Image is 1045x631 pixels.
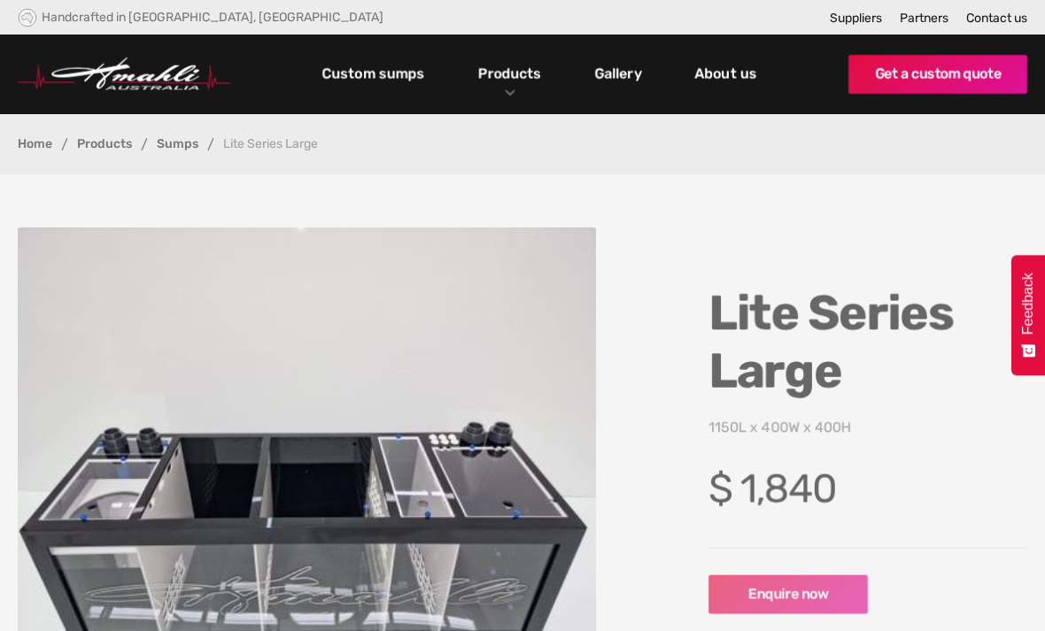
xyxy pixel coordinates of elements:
a: home [18,58,230,91]
a: Contact us [966,11,1027,26]
a: About us [691,59,762,89]
a: Get a custom quote [848,55,1027,94]
a: Products [77,138,132,150]
a: Sumps [157,138,198,150]
button: Feedback - Show survey [1011,255,1045,375]
a: Custom sumps [318,59,430,89]
a: Products [474,61,546,87]
a: Enquire now [708,575,868,614]
a: Suppliers [830,11,882,26]
a: Gallery [591,59,646,89]
h1: Lite Series Large [708,285,1027,400]
a: Partners [900,11,948,26]
p: 1150L x 400W x 400H [708,418,1027,439]
div: Products [465,35,555,114]
h4: $ 1,840 [708,466,1027,512]
a: Home [18,138,52,150]
div: Handcrafted in [GEOGRAPHIC_DATA], [GEOGRAPHIC_DATA] [42,10,383,25]
span: Feedback [1020,273,1036,335]
div: Lite Series Large [223,138,318,150]
img: Hmahli Australia Logo [18,58,230,91]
